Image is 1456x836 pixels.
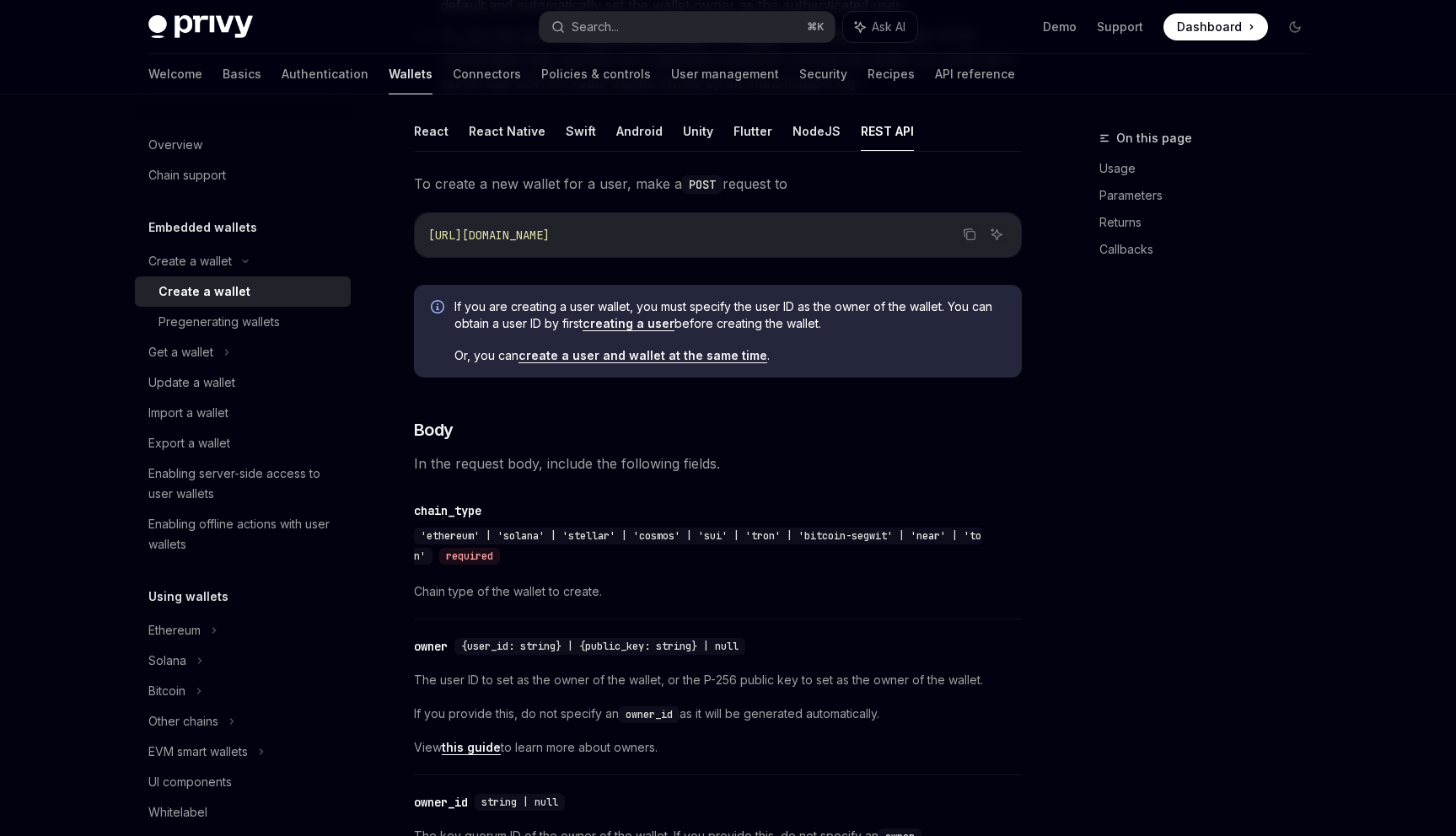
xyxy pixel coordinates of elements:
span: Or, you can . [454,347,1005,364]
span: ⌘ K [807,20,825,34]
a: Update a wallet [135,367,351,398]
span: If you provide this, do not specify an as it will be generated automatically. [414,704,1022,724]
span: Body [414,418,454,442]
a: User management [671,54,779,94]
button: React Native [469,111,545,151]
span: On this page [1116,128,1192,148]
span: If you are creating a user wallet, you must specify the user ID as the owner of the wallet. You c... [454,298,1005,332]
a: this guide [442,740,501,755]
div: Chain support [148,165,226,185]
div: Pregenerating wallets [158,312,280,332]
div: Ethereum [148,620,201,640]
div: EVM smart wallets [148,742,248,762]
div: chain_type [414,502,481,519]
div: Search... [572,17,619,37]
a: Enabling server-side access to user wallets [135,458,351,509]
a: UI components [135,767,351,797]
div: Bitcoin [148,681,185,701]
button: Search...⌘K [540,12,835,42]
button: NodeJS [792,111,841,151]
img: dark logo [148,15,253,39]
span: [URL][DOMAIN_NAME] [428,228,550,243]
div: owner [414,638,448,655]
a: Wallets [389,54,433,94]
div: Other chains [148,711,218,731]
a: Connectors [453,54,521,94]
a: Usage [1099,155,1322,182]
a: Support [1097,19,1143,35]
button: REST API [861,111,914,151]
svg: Info [431,300,448,317]
a: Policies & controls [541,54,651,94]
a: Basics [223,54,261,94]
h5: Embedded wallets [148,217,257,238]
code: POST [682,175,723,194]
div: Update a wallet [148,372,235,393]
a: Parameters [1099,182,1322,209]
div: Export a wallet [148,433,230,453]
a: Callbacks [1099,236,1322,263]
a: create a user and wallet at the same time [518,348,767,363]
span: View to learn more about owners. [414,737,1022,758]
span: To create a new wallet for a user, make a request to [414,172,1022,196]
div: Get a wallet [148,342,213,362]
a: Authentication [282,54,368,94]
button: Flutter [733,111,772,151]
a: Overview [135,130,351,160]
a: Security [799,54,847,94]
div: required [439,548,500,565]
a: Create a wallet [135,276,351,307]
span: In the request body, include the following fields. [414,452,1022,475]
div: UI components [148,772,232,792]
div: Create a wallet [158,281,250,302]
button: Swift [566,111,596,151]
span: 'ethereum' | 'solana' | 'stellar' | 'cosmos' | 'sui' | 'tron' | 'bitcoin-segwit' | 'near' | 'ton' [414,529,981,563]
div: Overview [148,135,202,155]
span: Ask AI [872,19,905,35]
button: Copy the contents from the code block [959,223,981,245]
button: Ask AI [986,223,1007,245]
button: Unity [683,111,713,151]
a: Demo [1043,19,1077,35]
a: Chain support [135,160,351,190]
a: Export a wallet [135,428,351,458]
span: string | null [481,796,558,809]
code: owner_id [619,706,680,723]
a: creating a user [583,316,674,331]
h5: Using wallets [148,587,228,607]
div: owner_id [414,794,468,811]
span: The user ID to set as the owner of the wallet, or the P-256 public key to set as the owner of the... [414,670,1022,690]
a: Pregenerating wallets [135,307,351,337]
a: Whitelabel [135,797,351,828]
div: Whitelabel [148,802,207,823]
div: Solana [148,651,186,671]
a: Recipes [868,54,915,94]
div: Enabling server-side access to user wallets [148,464,341,504]
button: Ask AI [843,12,917,42]
button: Toggle dark mode [1281,13,1308,40]
span: {user_id: string} | {public_key: string} | null [461,640,739,653]
span: Dashboard [1177,19,1242,35]
a: API reference [935,54,1015,94]
div: Enabling offline actions with user wallets [148,514,341,555]
button: Android [616,111,663,151]
a: Dashboard [1163,13,1268,40]
div: Create a wallet [148,251,232,271]
a: Import a wallet [135,398,351,428]
a: Enabling offline actions with user wallets [135,509,351,560]
button: React [414,111,449,151]
a: Welcome [148,54,202,94]
a: Returns [1099,209,1322,236]
div: Import a wallet [148,403,228,423]
span: Chain type of the wallet to create. [414,581,1022,602]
